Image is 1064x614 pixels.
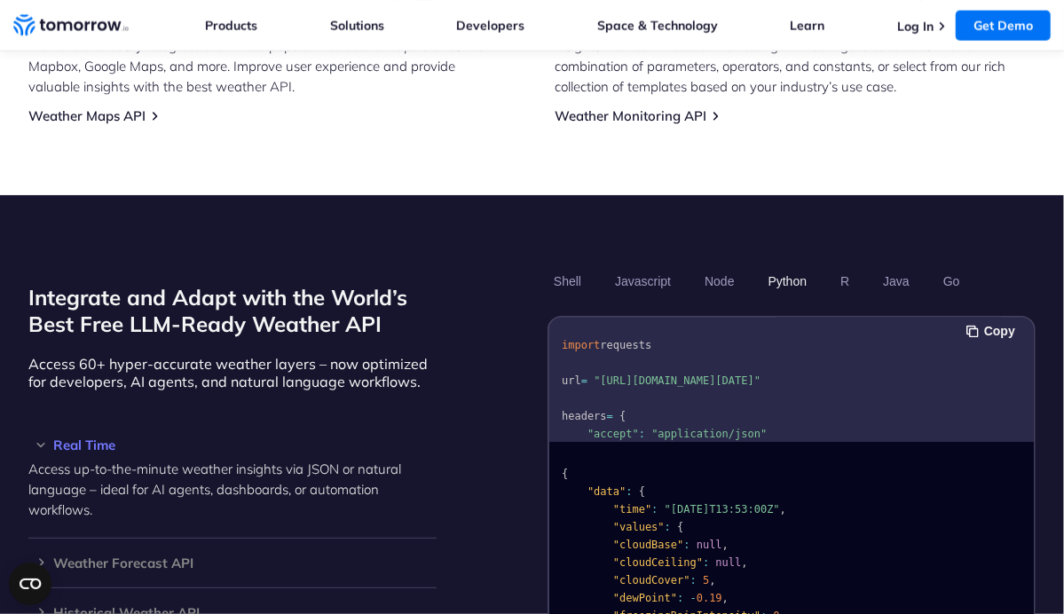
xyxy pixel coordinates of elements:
[762,266,814,296] button: Python
[703,557,709,570] span: :
[683,539,690,552] span: :
[703,575,709,587] span: 5
[587,429,639,441] span: "accept"
[877,266,916,296] button: Java
[613,593,677,605] span: "dewPoint"
[722,539,729,552] span: ,
[613,504,651,516] span: "time"
[613,522,665,534] span: "values"
[722,593,729,605] span: ,
[28,556,437,570] h3: Weather Forecast API
[205,18,257,34] a: Products
[556,107,707,124] a: Weather Monitoring API
[956,11,1051,41] a: Get Demo
[690,593,697,605] span: -
[698,266,740,296] button: Node
[651,504,658,516] span: :
[28,284,437,337] h2: Integrate and Adapt with the World’s Best Free LLM-Ready Weather API
[597,18,718,34] a: Space & Technology
[651,429,767,441] span: "application/json"
[715,557,741,570] span: null
[28,459,437,520] p: Access up-to-the-minute weather insights via JSON or natural language – ideal for AI agents, dash...
[665,522,671,534] span: :
[13,12,129,39] a: Home link
[709,575,715,587] span: ,
[613,557,703,570] span: "cloudCeiling"
[562,340,600,352] span: import
[562,468,568,481] span: {
[619,411,626,423] span: {
[665,504,780,516] span: "[DATE]T13:53:00Z"
[607,411,613,423] span: =
[562,411,607,423] span: headers
[600,340,651,352] span: requests
[548,266,587,296] button: Shell
[639,486,645,499] span: {
[28,107,146,124] a: Weather Maps API
[613,575,690,587] span: "cloudCover"
[897,19,934,35] a: Log In
[626,486,632,499] span: :
[677,593,683,605] span: :
[690,575,697,587] span: :
[330,18,384,34] a: Solutions
[697,539,722,552] span: null
[587,486,626,499] span: "data"
[594,375,761,388] span: "[URL][DOMAIN_NAME][DATE]"
[639,429,645,441] span: :
[613,539,683,552] span: "cloudBase"
[966,322,1021,342] button: Copy
[456,18,524,34] a: Developers
[581,375,587,388] span: =
[9,563,51,605] button: Open CMP widget
[834,266,855,296] button: R
[790,18,824,34] a: Learn
[562,375,581,388] span: url
[609,266,677,296] button: Javascript
[677,522,683,534] span: {
[937,266,966,296] button: Go
[697,593,722,605] span: 0.19
[28,438,437,452] h3: Real Time
[741,557,747,570] span: ,
[28,355,437,390] p: Access 60+ hyper-accurate weather layers – now optimized for developers, AI agents, and natural l...
[780,504,786,516] span: ,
